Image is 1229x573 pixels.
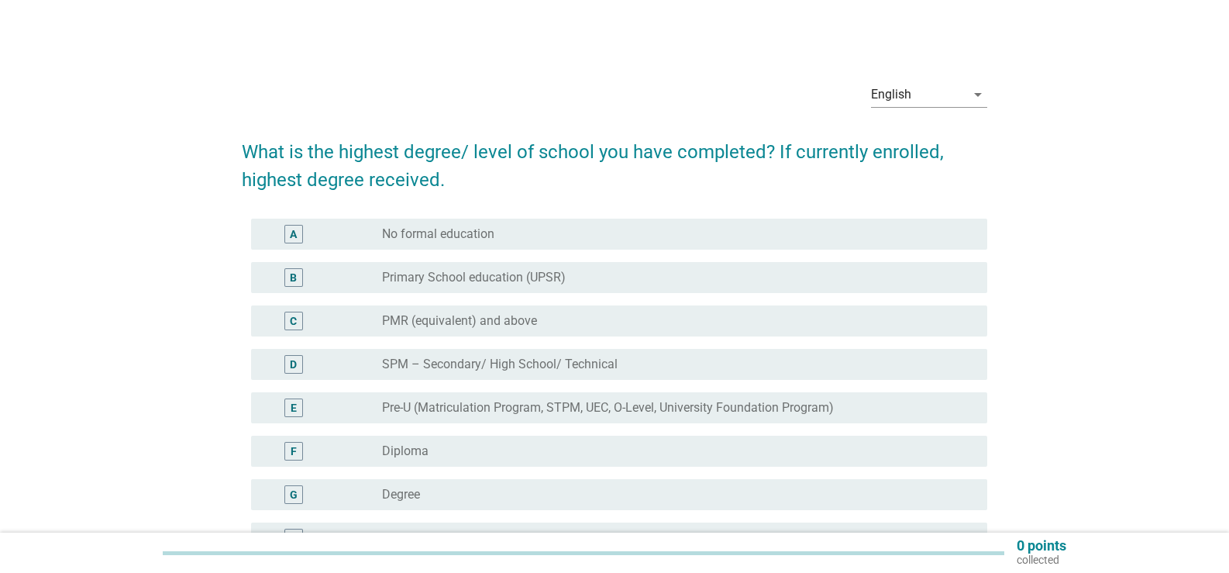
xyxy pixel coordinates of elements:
[290,357,297,373] div: D
[382,357,618,372] label: SPM – Secondary/ High School/ Technical
[382,444,429,459] label: Diploma
[1017,553,1066,567] p: collected
[382,400,834,416] label: Pre-U (Matriculation Program, STPM, UEC, O-Level, University Foundation Program)
[290,226,297,243] div: A
[382,270,566,285] label: Primary School education (UPSR)
[1017,539,1066,553] p: 0 points
[291,400,297,416] div: E
[290,313,297,330] div: C
[242,123,986,194] h2: What is the highest degree/ level of school you have completed? If currently enrolled, highest de...
[382,530,471,546] label: Master or higher
[382,226,494,242] label: No formal education
[291,444,297,460] div: F
[290,270,297,286] div: B
[290,530,298,547] div: H
[969,85,987,104] i: arrow_drop_down
[382,487,420,502] label: Degree
[382,313,537,329] label: PMR (equivalent) and above
[871,88,911,102] div: English
[290,487,298,503] div: G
